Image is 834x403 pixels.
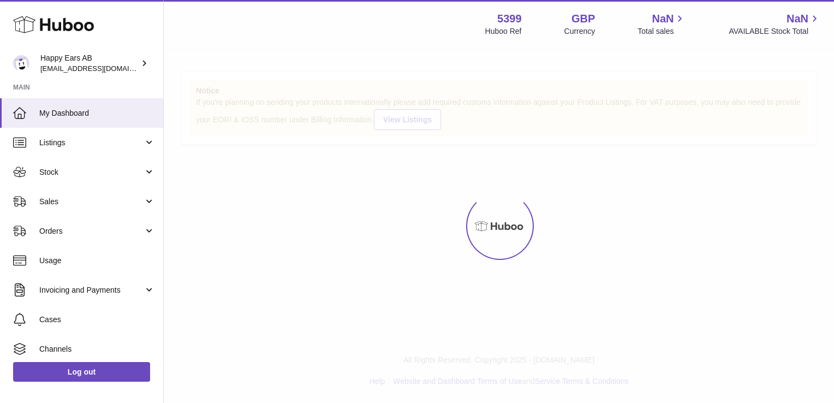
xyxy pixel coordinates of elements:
[485,26,522,37] div: Huboo Ref
[13,362,150,382] a: Log out
[571,11,595,26] strong: GBP
[39,315,155,325] span: Cases
[39,108,155,118] span: My Dashboard
[497,11,522,26] strong: 5399
[729,11,821,37] a: NaN AVAILABLE Stock Total
[787,11,808,26] span: NaN
[39,226,144,236] span: Orders
[39,285,144,295] span: Invoicing and Payments
[39,138,144,148] span: Listings
[638,26,686,37] span: Total sales
[729,26,821,37] span: AVAILABLE Stock Total
[638,11,686,37] a: NaN Total sales
[564,26,595,37] div: Currency
[39,197,144,207] span: Sales
[39,344,155,354] span: Channels
[39,167,144,177] span: Stock
[652,11,674,26] span: NaN
[40,64,160,73] span: [EMAIL_ADDRESS][DOMAIN_NAME]
[39,256,155,266] span: Usage
[40,53,139,74] div: Happy Ears AB
[13,55,29,72] img: 3pl@happyearsearplugs.com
